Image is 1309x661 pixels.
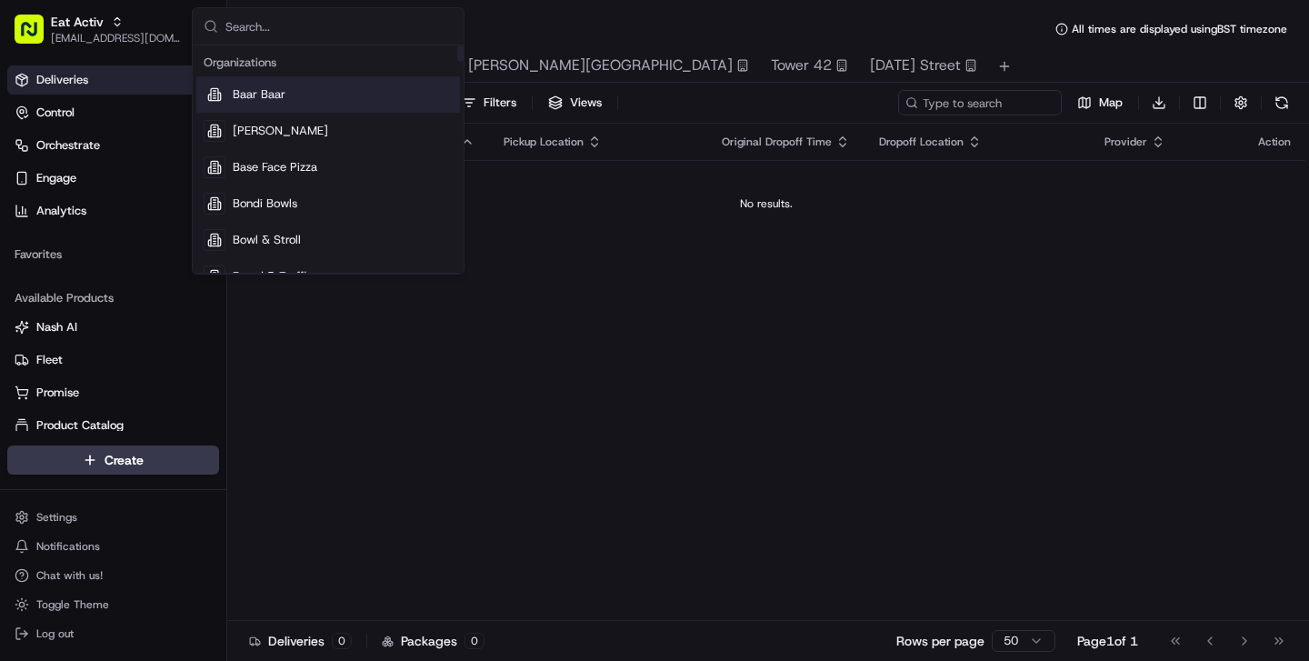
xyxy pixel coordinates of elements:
[1099,95,1123,111] span: Map
[7,592,219,617] button: Toggle Theme
[82,192,250,206] div: We're available if you need us!
[7,98,219,127] button: Control
[18,408,33,423] div: 📗
[56,331,241,346] span: [PERSON_NAME] [PERSON_NAME]
[36,319,77,336] span: Nash AI
[233,195,297,212] span: Bondi Bowls
[105,451,144,469] span: Create
[193,45,464,274] div: Suggestions
[18,265,47,294] img: Bea Lacdao
[7,284,219,313] div: Available Products
[36,352,63,368] span: Fleet
[146,399,299,432] a: 💻API Documentation
[225,8,453,45] input: Search...
[249,632,352,650] div: Deliveries
[7,563,219,588] button: Chat with us!
[233,123,328,139] span: [PERSON_NAME]
[7,196,219,225] a: Analytics
[870,55,961,76] span: [DATE] Street
[235,196,1298,211] div: No results.
[36,72,88,88] span: Deliveries
[36,332,51,346] img: 1736555255976-a54dd68f-1ca7-489b-9aae-adbdc363a1c4
[128,450,220,465] a: Powered byPylon
[504,135,584,149] span: Pickup Location
[11,399,146,432] a: 📗Knowledge Base
[255,331,292,346] span: [DATE]
[36,626,74,641] span: Log out
[540,90,610,115] button: Views
[7,164,219,193] button: Engage
[7,240,219,269] div: Favorites
[7,65,219,95] a: Deliveries
[898,90,1062,115] input: Type to search
[1069,90,1131,115] button: Map
[233,268,313,285] span: Bread & Truffle
[15,352,212,368] a: Fleet
[196,49,460,76] div: Organizations
[36,385,79,401] span: Promise
[36,597,109,612] span: Toggle Theme
[38,174,71,206] img: 1753817452368-0c19585d-7be3-40d9-9a41-2dc781b3d1eb
[484,95,516,111] span: Filters
[468,55,733,76] span: [PERSON_NAME][GEOGRAPHIC_DATA]
[36,510,77,525] span: Settings
[15,319,212,336] a: Nash AI
[1072,22,1287,36] span: All times are displayed using BST timezone
[1077,632,1138,650] div: Page 1 of 1
[154,408,168,423] div: 💻
[18,314,47,343] img: Joana Marie Avellanoza
[245,331,251,346] span: •
[36,417,124,434] span: Product Catalog
[465,633,485,649] div: 0
[7,505,219,530] button: Settings
[7,411,219,440] button: Product Catalog
[36,539,100,554] span: Notifications
[18,18,55,55] img: Nash
[18,236,122,251] div: Past conversations
[18,73,331,102] p: Welcome 👋
[7,346,219,375] button: Fleet
[1104,135,1147,149] span: Provider
[36,568,103,583] span: Chat with us!
[7,621,219,646] button: Log out
[879,135,964,149] span: Dropoff Location
[36,137,100,154] span: Orchestrate
[82,174,298,192] div: Start new chat
[18,174,51,206] img: 1736555255976-a54dd68f-1ca7-489b-9aae-adbdc363a1c4
[161,282,198,296] span: [DATE]
[896,632,984,650] p: Rows per page
[15,417,212,434] a: Product Catalog
[15,385,212,401] a: Promise
[382,632,485,650] div: Packages
[282,233,331,255] button: See all
[36,283,51,297] img: 1736555255976-a54dd68f-1ca7-489b-9aae-adbdc363a1c4
[332,633,352,649] div: 0
[151,282,157,296] span: •
[51,31,181,45] button: [EMAIL_ADDRESS][DOMAIN_NAME]
[36,406,139,425] span: Knowledge Base
[722,135,832,149] span: Original Dropoff Time
[233,86,285,103] span: Baar Baar
[47,117,327,136] input: Got a question? Start typing here...
[36,105,75,121] span: Control
[1258,135,1291,149] div: Action
[36,170,76,186] span: Engage
[233,232,301,248] span: Bowl & Stroll
[454,90,525,115] button: Filters
[233,159,317,175] span: Base Face Pizza
[7,534,219,559] button: Notifications
[7,131,219,160] button: Orchestrate
[771,55,832,76] span: Tower 42
[172,406,292,425] span: API Documentation
[7,378,219,407] button: Promise
[181,451,220,465] span: Pylon
[570,95,602,111] span: Views
[51,13,104,31] button: Eat Activ
[7,446,219,475] button: Create
[7,313,219,342] button: Nash AI
[36,203,86,219] span: Analytics
[309,179,331,201] button: Start new chat
[56,282,147,296] span: [PERSON_NAME]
